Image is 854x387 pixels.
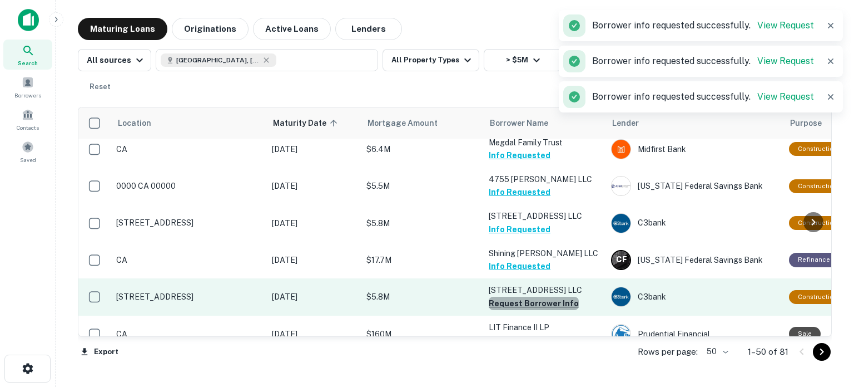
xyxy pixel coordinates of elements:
p: LIT Finance II LP [489,321,600,334]
div: 50 [702,344,730,360]
div: All sources [87,53,146,67]
a: View Request [757,91,814,102]
button: Info Requested [489,259,550,273]
div: This loan purpose was for construction [789,290,846,304]
button: Go to next page [813,343,831,361]
span: Maturity Date [273,116,341,130]
p: [DATE] [272,143,355,155]
button: [GEOGRAPHIC_DATA], [GEOGRAPHIC_DATA], [GEOGRAPHIC_DATA] [156,49,378,71]
button: > $5M [484,49,562,71]
p: [STREET_ADDRESS] [116,218,261,228]
a: Search [3,40,52,70]
p: $17.7M [366,254,478,266]
button: Lenders [335,18,402,40]
p: [DATE] [272,180,355,192]
p: 0000 CA 00000 [116,181,261,191]
a: View Request [757,20,814,31]
p: $6.4M [366,143,478,155]
p: [DATE] [272,291,355,303]
button: Request Borrower Info [489,334,579,347]
div: Midfirst Bank [611,139,778,159]
span: Contacts [17,123,39,132]
iframe: Chat Widget [798,298,854,351]
p: [STREET_ADDRESS] LLC [489,210,600,222]
div: [US_STATE] Federal Savings Bank [611,250,778,270]
span: Purpose [790,116,822,130]
button: Maturing Loans [78,18,167,40]
p: $5.8M [366,217,478,229]
button: Reset [82,76,118,98]
button: Active Loans [253,18,331,40]
div: [US_STATE] Federal Savings Bank [611,176,778,196]
img: picture [612,214,630,233]
p: Rows per page: [638,345,698,359]
p: $5.8M [366,291,478,303]
p: [STREET_ADDRESS] LLC [489,284,600,296]
p: [DATE] [272,254,355,266]
button: All sources [78,49,151,71]
th: Mortgage Amount [361,107,483,139]
p: Borrower info requested successfully. [592,90,814,104]
img: picture [612,325,630,344]
img: capitalize-icon.png [18,9,39,31]
p: 4755 [PERSON_NAME] LLC [489,173,600,185]
button: Originations [172,18,249,40]
p: CA [116,329,261,339]
p: Megdal Family Trust [489,136,600,149]
span: Borrower Name [490,116,548,130]
button: Info Requested [489,223,550,236]
a: Borrowers [3,72,52,102]
p: [DATE] [272,328,355,340]
p: 1–50 of 81 [748,345,788,359]
p: C F [616,254,627,266]
a: Saved [3,136,52,166]
button: Export [78,344,121,360]
button: Request Borrower Info [489,297,579,310]
span: Borrowers [14,91,41,100]
p: Borrower info requested successfully. [592,55,814,68]
div: Prudential Financial [611,324,778,344]
button: All Property Types [383,49,479,71]
div: C3bank [611,213,778,233]
p: $5.5M [366,180,478,192]
p: [DATE] [272,217,355,229]
span: [GEOGRAPHIC_DATA], [GEOGRAPHIC_DATA], [GEOGRAPHIC_DATA] [176,55,260,65]
p: [STREET_ADDRESS] [116,292,261,302]
span: Mortgage Amount [368,116,452,130]
a: View Request [757,56,814,66]
p: Shining [PERSON_NAME] LLC [489,247,600,259]
p: $160M [366,328,478,340]
div: This loan purpose was for construction [789,142,846,156]
span: Saved [20,155,36,164]
div: This loan purpose was for construction [789,179,846,193]
button: Info Requested [489,149,550,162]
img: picture [612,140,630,159]
div: C3bank [611,287,778,307]
a: Contacts [3,104,52,134]
th: Maturity Date [266,107,361,139]
div: Sale [789,327,821,341]
div: This loan purpose was for construction [789,216,846,230]
p: CA [116,144,261,154]
p: CA [116,255,261,265]
th: Borrower Name [483,107,605,139]
span: Location [117,116,151,130]
span: Search [18,58,38,67]
span: Lender [612,116,639,130]
img: picture [612,177,630,195]
button: Info Requested [489,185,550,199]
p: Borrower info requested successfully. [592,19,814,32]
img: picture [612,287,630,306]
div: This loan purpose was for refinancing [789,253,839,267]
th: Lender [605,107,783,139]
th: Location [111,107,266,139]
